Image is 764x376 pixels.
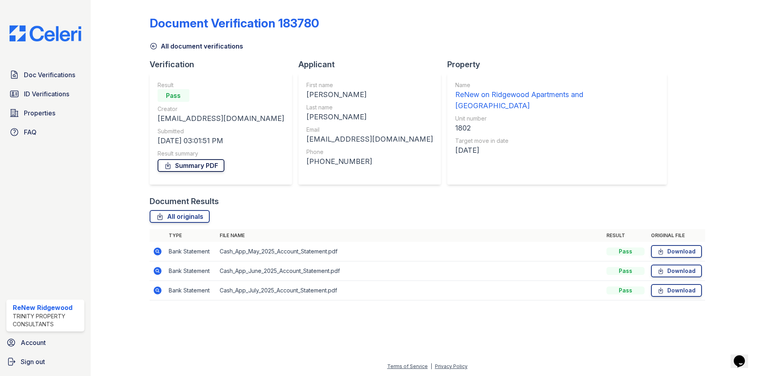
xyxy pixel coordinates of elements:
div: [PERSON_NAME] [306,111,433,123]
div: [PHONE_NUMBER] [306,156,433,167]
td: Bank Statement [166,281,216,300]
div: [EMAIL_ADDRESS][DOMAIN_NAME] [306,134,433,145]
div: Verification [150,59,298,70]
a: Download [651,265,702,277]
a: Terms of Service [387,363,428,369]
a: Sign out [3,354,88,370]
div: Name [455,81,659,89]
div: Unit number [455,115,659,123]
a: Account [3,335,88,351]
th: File name [216,229,603,242]
th: Type [166,229,216,242]
div: Submitted [158,127,284,135]
td: Bank Statement [166,261,216,281]
th: Original file [648,229,705,242]
div: Result summary [158,150,284,158]
div: Trinity Property Consultants [13,312,81,328]
a: All document verifications [150,41,243,51]
a: ID Verifications [6,86,84,102]
img: CE_Logo_Blue-a8612792a0a2168367f1c8372b55b34899dd931a85d93a1a3d3e32e68fde9ad4.png [3,25,88,41]
div: Document Verification 183780 [150,16,319,30]
a: Privacy Policy [435,363,468,369]
span: Doc Verifications [24,70,75,80]
td: Cash_App_May_2025_Account_Statement.pdf [216,242,603,261]
a: Doc Verifications [6,67,84,83]
a: Download [651,284,702,297]
div: Target move in date [455,137,659,145]
span: FAQ [24,127,37,137]
td: Cash_App_June_2025_Account_Statement.pdf [216,261,603,281]
div: Applicant [298,59,447,70]
div: 1802 [455,123,659,134]
a: Properties [6,105,84,121]
td: Bank Statement [166,242,216,261]
div: Pass [606,267,645,275]
div: [EMAIL_ADDRESS][DOMAIN_NAME] [158,113,284,124]
div: Pass [158,89,189,102]
a: Download [651,245,702,258]
div: Pass [606,286,645,294]
span: Sign out [21,357,45,366]
div: ReNew on Ridgewood Apartments and [GEOGRAPHIC_DATA] [455,89,659,111]
div: | [431,363,432,369]
th: Result [603,229,648,242]
a: All originals [150,210,210,223]
div: Document Results [150,196,219,207]
div: Email [306,126,433,134]
span: Account [21,338,46,347]
div: [PERSON_NAME] [306,89,433,100]
div: Phone [306,148,433,156]
iframe: chat widget [731,344,756,368]
div: Pass [606,247,645,255]
div: Property [447,59,673,70]
a: FAQ [6,124,84,140]
td: Cash_App_July_2025_Account_Statement.pdf [216,281,603,300]
div: [DATE] 03:01:51 PM [158,135,284,146]
div: Result [158,81,284,89]
div: [DATE] [455,145,659,156]
div: Last name [306,103,433,111]
span: Properties [24,108,55,118]
a: Name ReNew on Ridgewood Apartments and [GEOGRAPHIC_DATA] [455,81,659,111]
div: Creator [158,105,284,113]
a: Summary PDF [158,159,224,172]
div: ReNew Ridgewood [13,303,81,312]
div: First name [306,81,433,89]
span: ID Verifications [24,89,69,99]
